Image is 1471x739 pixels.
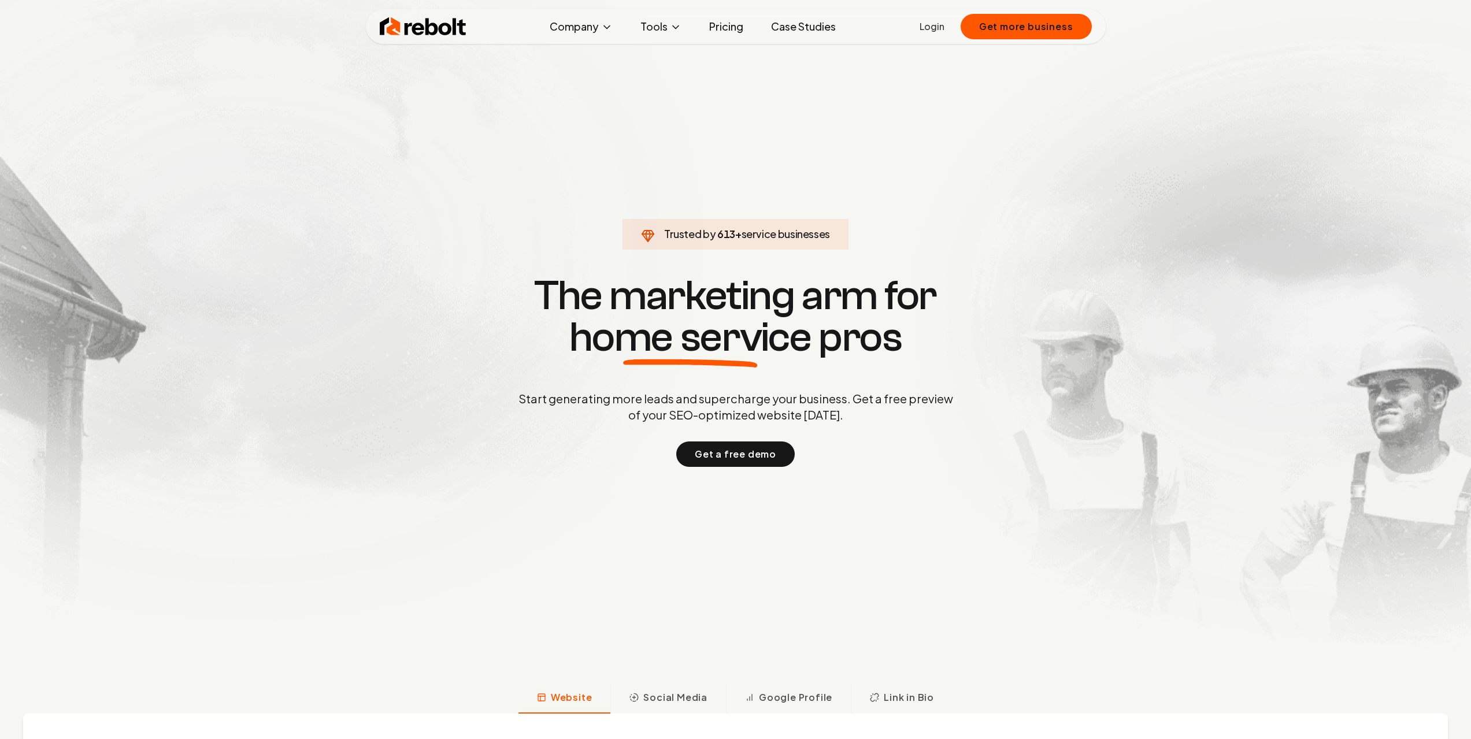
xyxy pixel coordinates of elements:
[540,15,622,38] button: Company
[518,684,611,714] button: Website
[851,684,953,714] button: Link in Bio
[726,684,851,714] button: Google Profile
[735,227,742,240] span: +
[700,15,753,38] a: Pricing
[884,690,934,704] span: Link in Bio
[742,227,831,240] span: service businesses
[961,14,1092,39] button: Get more business
[631,15,691,38] button: Tools
[762,15,845,38] a: Case Studies
[516,391,955,423] p: Start generating more leads and supercharge your business. Get a free preview of your SEO-optimiz...
[551,690,592,704] span: Website
[920,20,944,34] a: Login
[610,684,726,714] button: Social Media
[664,227,716,240] span: Trusted by
[380,15,466,38] img: Rebolt Logo
[759,690,832,704] span: Google Profile
[643,690,707,704] span: Social Media
[458,275,1013,358] h1: The marketing arm for pros
[569,317,812,358] span: home service
[676,441,795,467] button: Get a free demo
[717,226,735,242] span: 613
